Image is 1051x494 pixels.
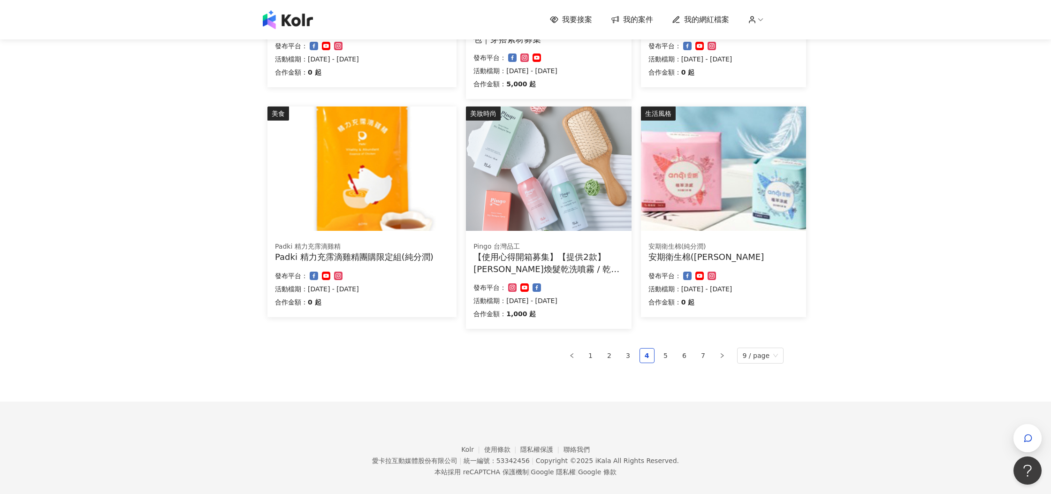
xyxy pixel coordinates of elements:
[640,349,654,363] a: 4
[696,348,711,363] li: 7
[473,282,506,293] p: 發布平台：
[473,295,624,306] p: 活動檔期：[DATE] - [DATE]
[473,242,624,251] div: Pingo 台灣品工
[602,348,617,363] li: 2
[473,78,506,90] p: 合作金額：
[531,468,576,476] a: Google 隱私權
[564,348,579,363] button: left
[584,349,598,363] a: 1
[372,457,457,464] div: 愛卡拉互動媒體股份有限公司
[659,349,673,363] a: 5
[275,251,449,263] div: Padki 精力充霈滴雞精團購限定組(純分潤)
[267,106,289,121] div: 美食
[623,15,653,25] span: 我的案件
[466,106,501,121] div: 美妝時尚
[578,468,617,476] a: Google 條款
[275,53,449,65] p: 活動檔期：[DATE] - [DATE]
[678,349,692,363] a: 6
[275,270,308,281] p: 發布平台：
[641,106,676,121] div: 生活風格
[1013,456,1042,485] iframe: Help Scout Beacon - Open
[562,15,592,25] span: 我要接案
[658,348,673,363] li: 5
[621,348,636,363] li: 3
[737,348,784,364] div: Page Size
[648,242,799,251] div: 安期衛生棉(純分潤)
[681,296,695,308] p: 0 起
[459,457,462,464] span: |
[275,283,449,295] p: 活動檔期：[DATE] - [DATE]
[743,348,778,363] span: 9 / page
[275,67,308,78] p: 合作金額：
[473,251,624,274] div: 【使用心得開箱募集】【提供2款】[PERSON_NAME]煥髮乾洗噴霧 / 乾洗髮
[648,283,799,295] p: 活動檔期：[DATE] - [DATE]
[532,457,534,464] span: |
[564,446,590,453] a: 聯絡我們
[648,40,681,52] p: 發布平台：
[434,466,616,478] span: 本站採用 reCAPTCHA 保護機制
[696,349,710,363] a: 7
[506,308,536,319] p: 1,000 起
[648,270,681,281] p: 發布平台：
[672,15,729,25] a: 我的網紅檔案
[648,67,681,78] p: 合作金額：
[648,251,799,263] div: 安期衛生棉([PERSON_NAME]
[461,446,484,453] a: Kolr
[550,15,592,25] a: 我要接案
[275,242,449,251] div: Padki 精力充霈滴雞精
[484,446,521,453] a: 使用條款
[602,349,617,363] a: 2
[263,10,313,29] img: logo
[583,348,598,363] li: 1
[275,296,308,308] p: 合作金額：
[715,348,730,363] li: Next Page
[275,40,308,52] p: 發布平台：
[464,457,530,464] div: 統一編號：53342456
[648,53,799,65] p: 活動檔期：[DATE] - [DATE]
[466,106,631,231] img: Pingo Nabi 清香煥髮乾洗噴霧 / 乾洗髮
[684,15,729,25] span: 我的網紅檔案
[719,353,725,358] span: right
[621,349,635,363] a: 3
[520,446,564,453] a: 隱私權保護
[677,348,692,363] li: 6
[473,52,506,63] p: 發布平台：
[536,457,679,464] div: Copyright © 2025 All Rights Reserved.
[641,106,806,231] img: 安期衛生棉
[640,348,655,363] li: 4
[681,67,695,78] p: 0 起
[564,348,579,363] li: Previous Page
[506,78,536,90] p: 5,000 起
[576,468,578,476] span: |
[473,308,506,319] p: 合作金額：
[308,67,321,78] p: 0 起
[611,15,653,25] a: 我的案件
[595,457,611,464] a: iKala
[648,296,681,308] p: 合作金額：
[569,353,575,358] span: left
[308,296,321,308] p: 0 起
[715,348,730,363] button: right
[267,106,457,231] img: Padki 精力充霈滴雞精(團購限定組)
[529,468,531,476] span: |
[473,65,624,76] p: 活動檔期：[DATE] - [DATE]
